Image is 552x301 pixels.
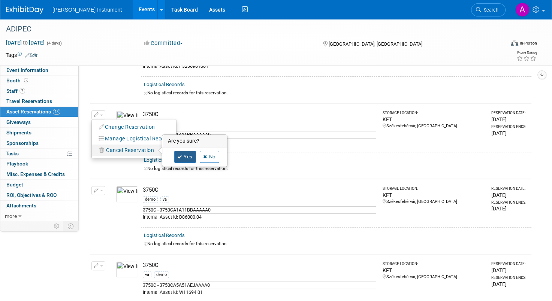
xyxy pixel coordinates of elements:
span: Misc. Expenses & Credits [6,171,65,177]
a: Tasks [0,149,78,159]
a: Logistical Records [144,157,185,163]
div: KFT [383,267,484,274]
span: Attachments [6,203,36,209]
div: Székesfehérvár, [GEOGRAPHIC_DATA] [383,199,484,205]
div: [DATE] [491,191,528,199]
div: Székesfehérvár, [GEOGRAPHIC_DATA] [383,274,484,280]
div: [DATE] [491,116,528,123]
div: [DATE] [491,130,528,137]
span: Staff [6,88,25,94]
div: 3750C [143,186,376,194]
a: Logistical Records [144,82,185,87]
div: Reservation Date: [491,110,528,116]
span: Sponsorships [6,140,39,146]
div: 3750C - 3750CA1A11BBAAAAA0 [143,131,376,138]
span: (4 days) [46,41,62,46]
td: Personalize Event Tab Strip [50,221,63,231]
img: View Images [116,186,138,203]
div: 3750C - 3750CA5A51AEJAAAA0 [143,282,376,289]
a: Staff2 [0,86,78,96]
a: Search [471,3,506,16]
span: Booth not reserved yet [22,77,30,83]
span: Budget [6,182,23,188]
div: [DATE] [491,280,528,288]
div: va [160,196,169,203]
a: Edit [25,53,37,58]
a: Logistical Records [144,232,185,238]
img: View Images [116,110,138,127]
img: ExhibitDay [6,6,43,14]
a: Attachments [0,201,78,211]
span: Cancel Reservation [106,147,154,153]
span: Search [481,7,498,13]
td: Toggle Event Tabs [63,221,79,231]
div: demo [154,271,169,278]
span: Tasks [6,150,19,156]
span: Playbook [6,161,28,167]
span: Event Information [6,67,48,73]
div: Storage Location: [383,186,484,191]
button: Manage Logistical Records [96,134,176,144]
div: Storage Location: [383,110,484,116]
td: Tags [6,51,37,59]
span: to [22,40,29,46]
span: more [5,213,17,219]
div: Reservation Ends: [491,124,528,130]
div: No logistical records for this reservation. [144,90,528,96]
div: Internal Asset Id: D86000.02 [143,138,376,145]
div: In-Person [519,40,537,46]
div: Székesfehérvár, [GEOGRAPHIC_DATA] [383,123,484,129]
a: Misc. Expenses & Credits [0,169,78,179]
div: 3750C [143,261,376,269]
div: No logistical records for this reservation. [144,241,528,247]
div: Internal Asset Id: W11694.01 [143,289,376,296]
span: 2 [19,88,25,94]
a: more [0,211,78,221]
div: Event Rating [516,51,537,55]
div: KFT [383,116,484,123]
div: demo [143,196,158,203]
button: Cancel Reservation [96,145,158,155]
a: Yes [174,151,196,163]
span: ROI, Objectives & ROO [6,192,57,198]
div: Reservation Date: [491,261,528,267]
div: Event Format [458,39,537,50]
a: Sponsorships [0,138,78,148]
div: KFT [383,191,484,199]
span: [DATE] [DATE] [6,39,45,46]
div: No logistical records for this reservation. [144,165,528,172]
img: View Images [116,261,138,278]
a: Budget [0,180,78,190]
button: Change Reservation [96,122,159,132]
span: [GEOGRAPHIC_DATA], [GEOGRAPHIC_DATA] [329,41,422,47]
div: Reservation Date: [491,186,528,191]
h3: Are you sure? [163,135,227,147]
div: ADIPEC [3,22,492,36]
img: Format-Inperson.png [511,40,518,46]
div: Reservation Ends: [491,200,528,205]
div: Internal Asset Id: D86000.04 [143,213,376,221]
a: Asset Reservations13 [0,107,78,117]
span: Travel Reservations [6,98,52,104]
div: [DATE] [491,205,528,212]
div: Internal Asset Id: P3236901001 [143,63,376,70]
span: Asset Reservations [6,109,60,115]
span: Shipments [6,130,31,136]
a: ROI, Objectives & ROO [0,190,78,200]
a: Travel Reservations [0,96,78,106]
span: Giveaways [6,119,31,125]
span: 13 [53,109,60,115]
div: [DATE] [491,267,528,274]
a: Playbook [0,159,78,169]
div: Reservation Ends: [491,275,528,280]
span: Booth [6,77,30,83]
span: [PERSON_NAME] Instrument [52,7,122,13]
img: André den Haan [515,3,530,17]
button: Committed [141,39,186,47]
div: va [143,271,151,278]
a: Booth [0,76,78,86]
div: 3750C - 3750CA1A11BBAAAAA0 [143,206,376,213]
a: Shipments [0,128,78,138]
div: Storage Location: [383,261,484,267]
a: Event Information [0,65,78,75]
